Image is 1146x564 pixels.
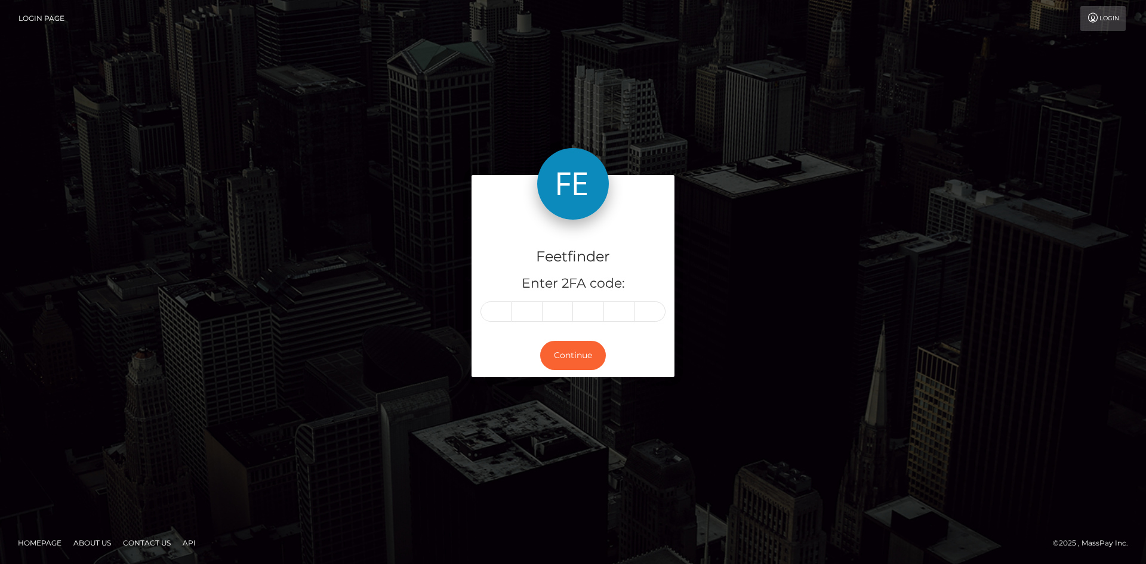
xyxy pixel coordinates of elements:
[118,534,175,552] a: Contact Us
[537,148,609,220] img: Feetfinder
[480,275,666,293] h5: Enter 2FA code:
[69,534,116,552] a: About Us
[480,246,666,267] h4: Feetfinder
[178,534,201,552] a: API
[1053,537,1137,550] div: © 2025 , MassPay Inc.
[13,534,66,552] a: Homepage
[540,341,606,370] button: Continue
[19,6,64,31] a: Login Page
[1080,6,1126,31] a: Login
